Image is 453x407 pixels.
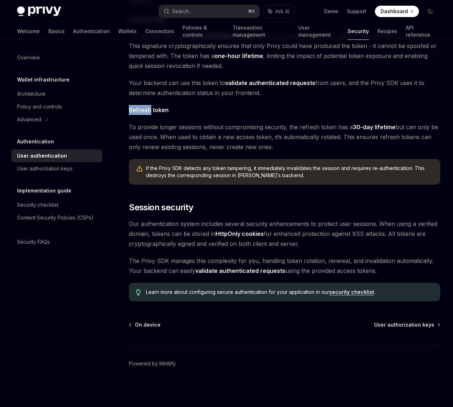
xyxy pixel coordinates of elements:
a: Policies & controls [182,23,224,40]
h5: Implementation guide [17,186,71,195]
div: Advanced [17,115,41,124]
span: Dashboard [381,8,408,15]
span: Session security [129,202,193,213]
span: To provide longer sessions without compromising security, the refresh token has a but can only be... [129,122,440,152]
strong: HttpOnly cookies [215,230,264,237]
span: The Privy SDK manages this complexity for you, handling token rotation, renewal, and invalidation... [129,256,440,276]
svg: Tip [136,289,141,296]
button: Ask AI [263,5,294,18]
div: Overview [17,53,40,62]
span: User authorization keys [374,321,434,328]
div: Search... [172,7,192,16]
div: User authorization keys [17,164,72,173]
a: Policy and controls [11,100,102,113]
span: The access token is a signed by an asymmetric Privy Ed25519 key specific to your app. This signat... [129,31,440,71]
div: Policy and controls [17,102,62,111]
span: On device [135,321,160,328]
span: ⌘ K [248,9,255,14]
strong: 30-day lifetime [353,123,395,131]
svg: Warning [136,165,143,173]
a: Overview [11,51,102,64]
div: Content Security Policies (CSPs) [17,213,93,222]
strong: Refresh token [129,106,169,113]
span: Ask AI [275,8,289,15]
a: Connectors [145,23,174,40]
a: On device [130,321,160,328]
a: Powered by Mintlify [129,360,176,367]
button: Search...⌘K [159,5,260,18]
a: User authorization keys [11,162,102,175]
a: Dashboard [375,6,419,17]
div: Security checklist [17,201,58,209]
a: validate authenticated requests [195,267,285,275]
a: Support [347,8,366,15]
h5: Wallet infrastructure [17,75,70,84]
a: Architecture [11,88,102,100]
a: Security FAQs [11,236,102,248]
a: Basics [48,23,65,40]
a: Welcome [17,23,40,40]
a: Security [348,23,369,40]
a: User authorization keys [374,321,440,328]
a: Wallets [118,23,137,40]
span: If the Privy SDK detects any token tampering, it immediately invalidates the session and requires... [146,165,433,179]
a: Transaction management [233,23,290,40]
a: security checklist [329,289,374,295]
div: Architecture [17,90,45,98]
a: Content Security Policies (CSPs) [11,211,102,224]
strong: one-hour lifetime [214,52,263,59]
a: Authentication [73,23,110,40]
a: Demo [324,8,338,15]
div: Security FAQs [17,238,50,246]
span: Your backend can use this token to from users, and the Privy SDK uses it to determine authenticat... [129,78,440,98]
a: User authentication [11,149,102,162]
span: Our authentication system includes several security enhancements to protect user sessions. When u... [129,219,440,249]
a: Recipes [377,23,397,40]
h5: Authentication [17,137,54,146]
a: API reference [406,23,436,40]
a: validate authenticated requests [225,79,315,87]
a: Security checklist [11,199,102,211]
div: User authentication [17,152,67,160]
span: Learn more about configuring secure authentication for your application in our . [146,289,433,296]
button: Toggle dark mode [425,6,436,17]
img: dark logo [17,6,61,16]
a: User management [298,23,339,40]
